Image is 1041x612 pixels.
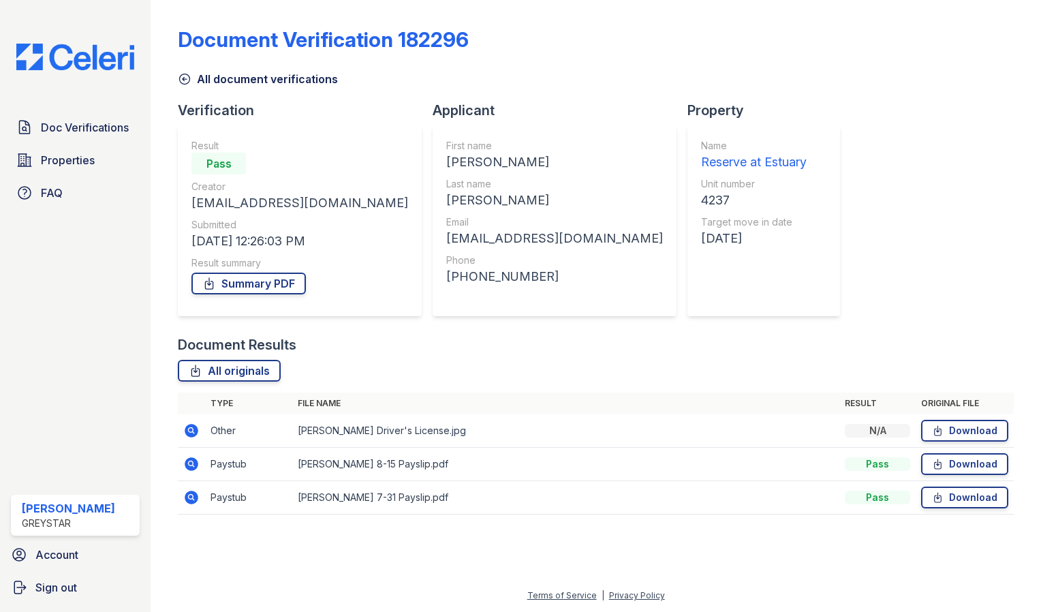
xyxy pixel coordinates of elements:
div: Pass [845,457,910,471]
a: Download [921,453,1008,475]
div: Property [687,101,851,120]
a: All document verifications [178,71,338,87]
a: Account [5,541,145,568]
div: Phone [446,254,663,267]
div: First name [446,139,663,153]
div: Verification [178,101,433,120]
th: Type [205,393,292,414]
div: [PERSON_NAME] [22,500,115,517]
div: [PERSON_NAME] [446,191,663,210]
div: Document Results [178,335,296,354]
td: [PERSON_NAME] Driver's License.jpg [292,414,839,448]
a: Properties [11,147,140,174]
a: Name Reserve at Estuary [701,139,807,172]
a: Terms of Service [527,590,597,600]
div: Reserve at Estuary [701,153,807,172]
div: [DATE] [701,229,807,248]
div: [PHONE_NUMBER] [446,267,663,286]
a: FAQ [11,179,140,206]
span: Properties [41,152,95,168]
span: FAQ [41,185,63,201]
span: Doc Verifications [41,119,129,136]
div: [EMAIL_ADDRESS][DOMAIN_NAME] [446,229,663,248]
div: [EMAIL_ADDRESS][DOMAIN_NAME] [191,194,408,213]
th: File name [292,393,839,414]
a: Sign out [5,574,145,601]
div: Last name [446,177,663,191]
div: Pass [845,491,910,504]
div: Applicant [433,101,687,120]
img: CE_Logo_Blue-a8612792a0a2168367f1c8372b55b34899dd931a85d93a1a3d3e32e68fde9ad4.png [5,44,145,70]
span: Account [35,547,78,563]
td: Other [205,414,292,448]
a: Doc Verifications [11,114,140,141]
div: Creator [191,180,408,194]
td: Paystub [205,448,292,481]
div: Submitted [191,218,408,232]
div: Pass [191,153,246,174]
iframe: chat widget [984,557,1027,598]
td: Paystub [205,481,292,515]
span: Sign out [35,579,77,596]
a: Download [921,487,1008,508]
a: Privacy Policy [609,590,665,600]
div: Unit number [701,177,807,191]
td: [PERSON_NAME] 8-15 Payslip.pdf [292,448,839,481]
div: 4237 [701,191,807,210]
div: [PERSON_NAME] [446,153,663,172]
a: All originals [178,360,281,382]
th: Original file [916,393,1014,414]
div: N/A [845,424,910,438]
div: | [602,590,604,600]
th: Result [839,393,916,414]
a: Summary PDF [191,273,306,294]
a: Download [921,420,1008,442]
div: Target move in date [701,215,807,229]
div: Document Verification 182296 [178,27,469,52]
div: Result summary [191,256,408,270]
div: Name [701,139,807,153]
div: Email [446,215,663,229]
div: Greystar [22,517,115,530]
div: [DATE] 12:26:03 PM [191,232,408,251]
td: [PERSON_NAME] 7-31 Payslip.pdf [292,481,839,515]
div: Result [191,139,408,153]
